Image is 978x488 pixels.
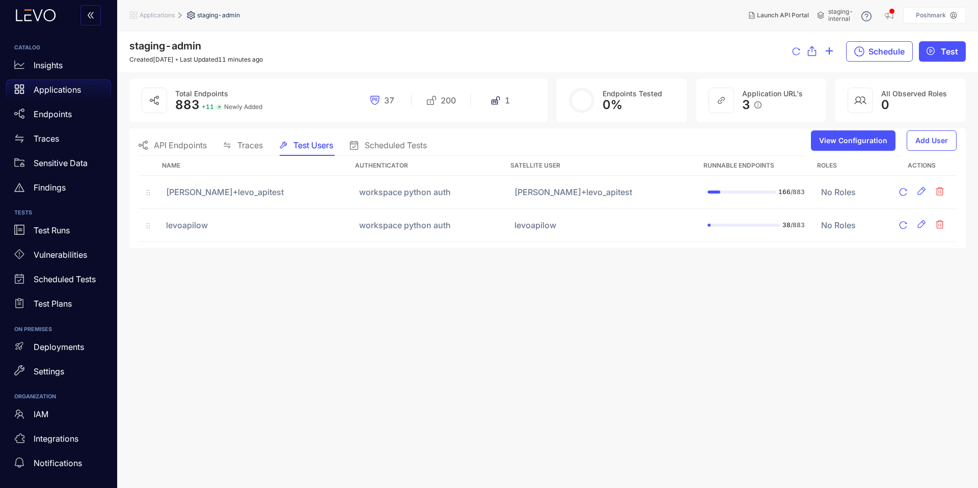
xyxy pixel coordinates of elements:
[821,220,856,230] span: No Roles
[757,12,809,19] span: Launch API Portal
[941,47,958,56] span: Test
[34,458,82,468] p: Notifications
[34,85,81,94] p: Applications
[129,40,201,52] span: staging-admin
[811,130,895,151] button: View Configuration
[14,182,24,193] span: warning
[603,89,662,98] span: Endpoints Tested
[87,11,95,20] span: double-left
[6,177,111,202] a: Findings
[34,410,48,419] p: IAM
[792,47,800,57] span: reload
[886,156,957,176] th: Actions
[603,97,622,112] span: 0 %
[881,89,947,98] span: All Observed Roles
[506,209,699,242] td: levoapilow
[154,141,207,150] span: API Endpoints
[351,156,506,176] th: Authenticator
[6,245,111,269] a: Vulnerabilities
[6,221,111,245] a: Test Runs
[919,41,966,62] button: play-circleTest
[881,98,889,112] span: 0
[34,275,96,284] p: Scheduled Tests
[506,156,699,176] th: Satellite User
[754,101,762,109] span: info-circle
[14,133,24,144] span: swap
[894,184,912,200] button: reload
[6,428,111,453] a: Integrations
[175,89,228,98] span: Total Endpoints
[34,158,88,168] p: Sensitive Data
[792,42,800,62] button: reload
[907,130,957,151] button: Add User
[34,299,72,308] p: Test Plans
[813,156,886,176] th: Roles
[6,361,111,386] a: Settings
[441,96,456,105] span: 200
[6,269,111,294] a: Scheduled Tests
[351,209,506,242] td: workspace python auth
[14,327,103,333] h6: ON PREMISES
[899,221,907,230] span: reload
[129,56,263,63] div: Created [DATE] Last Updated 11 minutes ago
[34,434,78,443] p: Integrations
[158,176,351,209] td: [PERSON_NAME]+levo_apitest
[351,176,506,209] td: workspace python auth
[158,209,351,242] td: levoapilow
[819,137,887,145] span: View Configuration
[778,188,791,196] span: 166
[34,226,70,235] p: Test Runs
[825,46,834,57] span: plus
[293,141,333,150] span: Test Users
[6,128,111,153] a: Traces
[791,221,805,229] span: / 883
[828,8,853,22] span: staging-internal
[6,453,111,477] a: Notifications
[6,104,111,128] a: Endpoints
[927,47,935,56] span: play-circle
[237,141,263,150] span: Traces
[175,97,200,112] span: 883
[821,187,856,197] span: No Roles
[223,141,231,149] span: swap
[365,141,427,150] span: Scheduled Tests
[899,188,907,197] span: reload
[916,12,946,19] p: Poshmark
[34,183,66,192] p: Findings
[915,137,948,145] span: Add User
[140,12,175,19] span: Applications
[34,367,64,376] p: Settings
[825,41,834,62] button: plus
[6,153,111,177] a: Sensitive Data
[506,176,699,209] td: [PERSON_NAME]+levo_apitest
[699,156,813,176] th: Runnable Endpoints
[717,96,725,104] span: link
[14,409,24,419] span: team
[34,134,59,143] p: Traces
[846,41,913,62] button: Schedule
[202,103,214,111] span: + 11
[80,5,101,25] button: double-left
[279,141,287,149] span: tool
[505,96,510,105] span: 1
[14,210,103,216] h6: TESTS
[158,156,351,176] th: Name
[34,250,87,259] p: Vulnerabilities
[6,404,111,428] a: IAM
[187,11,197,19] span: setting
[868,47,905,56] span: Schedule
[384,96,394,105] span: 37
[14,45,103,51] h6: CATALOG
[224,103,262,111] span: Newly Added
[34,61,63,70] p: Insights
[742,98,750,112] span: 3
[6,79,111,104] a: Applications
[14,394,103,400] h6: ORGANIZATION
[34,110,72,119] p: Endpoints
[6,55,111,79] a: Insights
[6,294,111,318] a: Test Plans
[197,12,240,19] span: staging-admin
[782,221,791,229] span: 38
[6,337,111,361] a: Deployments
[791,188,805,196] span: / 883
